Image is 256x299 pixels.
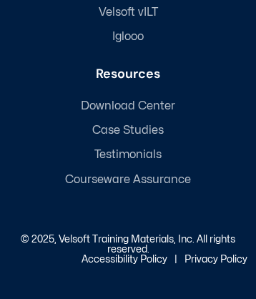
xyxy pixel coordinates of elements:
[53,6,204,19] a: Velsoft vILT
[81,99,175,113] span: Download Center
[96,67,160,82] h3: Resources
[65,124,191,137] a: Case Studies
[174,255,177,265] p: |
[99,6,158,19] span: Velsoft vILT
[92,124,164,137] span: Case Studies
[94,148,162,162] span: Testimonials
[65,173,191,187] a: Courseware Assurance
[82,255,167,264] a: Accessibility Policy
[65,99,191,113] a: Download Center
[184,255,247,264] a: Privacy Policy
[9,235,247,255] p: © 2025, Velsoft Training Materials, Inc. All rights reserved.
[65,148,191,162] a: Testimonials
[53,30,204,44] a: Iglooo
[112,30,144,44] span: Iglooo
